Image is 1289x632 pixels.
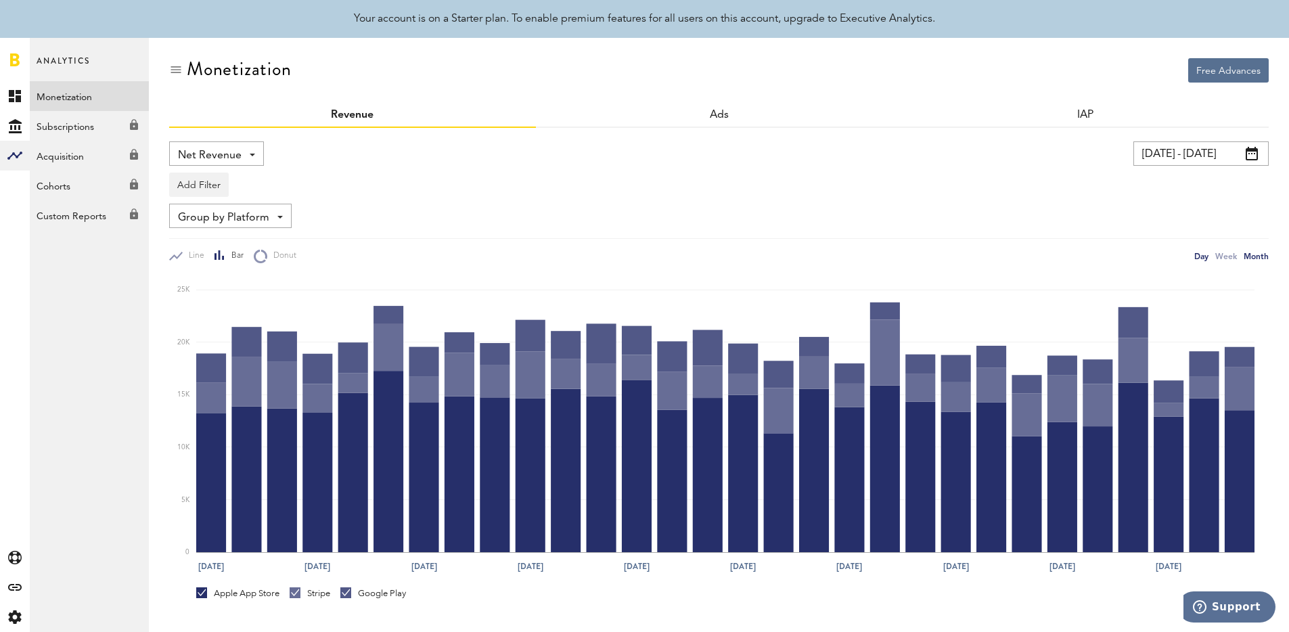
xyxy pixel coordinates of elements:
[187,58,292,80] div: Monetization
[943,560,969,572] text: [DATE]
[1156,560,1181,572] text: [DATE]
[196,587,279,600] div: Apple App Store
[30,111,149,141] a: Subscriptions
[30,171,149,200] a: Cohorts
[340,587,406,600] div: Google Play
[30,81,149,111] a: Monetization
[1183,591,1275,625] iframe: Opens a widget where you can find more information
[30,200,149,230] a: Custom Reports
[169,173,229,197] button: Add Filter
[30,141,149,171] a: Acquisition
[518,560,543,572] text: [DATE]
[178,144,242,167] span: Net Revenue
[1188,58,1269,83] button: Free Advances
[354,11,935,27] div: Your account is on a Starter plan. To enable premium features for all users on this account, upgr...
[177,444,190,451] text: 10K
[710,110,729,120] a: Ads
[331,110,374,120] a: Revenue
[730,560,756,572] text: [DATE]
[304,560,330,572] text: [DATE]
[1244,249,1269,263] div: Month
[198,560,224,572] text: [DATE]
[290,587,330,600] div: Stripe
[267,250,296,262] span: Donut
[1049,560,1075,572] text: [DATE]
[177,286,190,293] text: 25K
[177,392,190,399] text: 15K
[225,250,244,262] span: Bar
[37,53,90,81] span: Analytics
[1077,110,1093,120] a: IAP
[411,560,437,572] text: [DATE]
[836,560,862,572] text: [DATE]
[624,560,650,572] text: [DATE]
[1194,249,1208,263] div: Day
[177,339,190,346] text: 20K
[181,497,190,503] text: 5K
[183,250,204,262] span: Line
[1215,249,1237,263] div: Week
[185,549,189,556] text: 0
[178,206,269,229] span: Group by Platform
